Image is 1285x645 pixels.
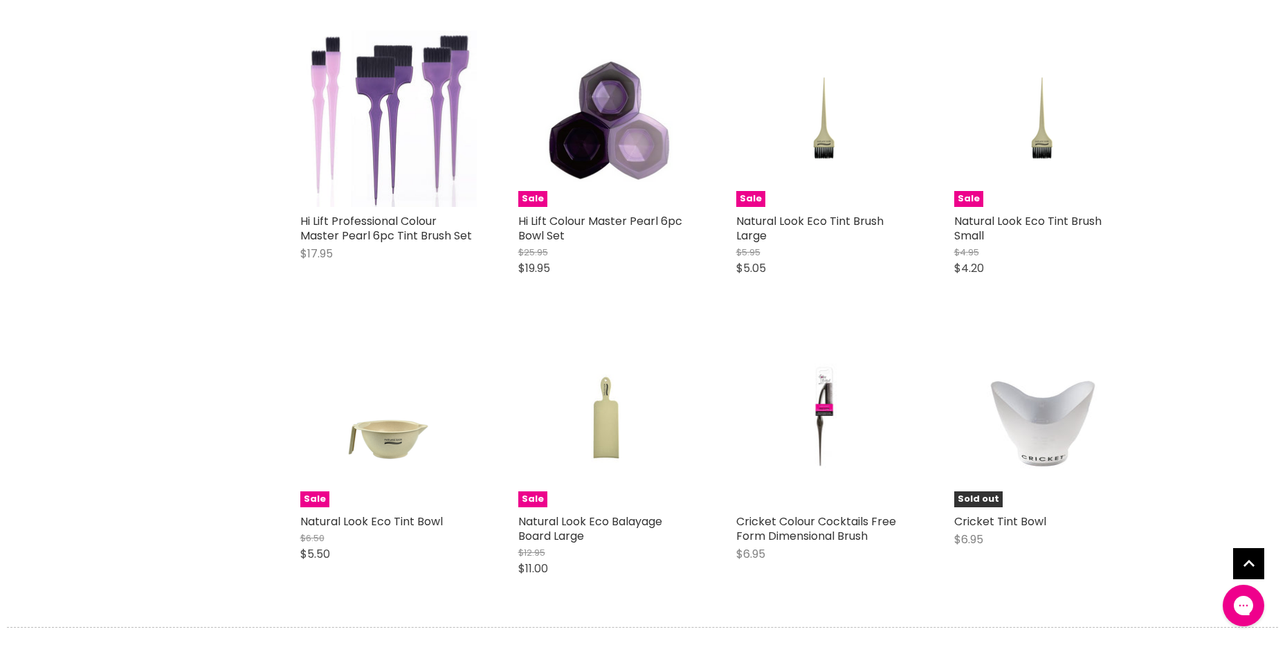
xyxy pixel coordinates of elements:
[954,331,1131,507] a: Cricket Tint BowlSold out
[736,331,913,507] a: Cricket Colour Cocktails Free Form Dimensional Brush
[765,331,883,507] img: Cricket Colour Cocktails Free Form Dimensional Brush
[736,213,884,244] a: Natural Look Eco Tint Brush Large
[954,191,983,207] span: Sale
[954,30,1131,207] a: Natural Look Eco Tint Brush SmallSale
[518,191,547,207] span: Sale
[954,213,1102,244] a: Natural Look Eco Tint Brush Small
[954,260,984,276] span: $4.20
[736,30,913,207] a: Natural Look Eco Tint Brush LargeSale
[954,246,979,259] span: $4.95
[300,30,477,207] img: Hi Lift Professional Colour Master Pearl 6pc Tint Brush Set
[518,30,695,207] a: Hi Lift Colour Master Pearl 6pc Bowl SetSale
[954,532,983,547] span: $6.95
[765,30,882,207] img: Natural Look Eco Tint Brush Large
[736,191,765,207] span: Sale
[518,260,550,276] span: $19.95
[518,491,547,507] span: Sale
[518,246,548,259] span: $25.95
[300,213,472,244] a: Hi Lift Professional Colour Master Pearl 6pc Tint Brush Set
[518,30,695,207] img: Hi Lift Colour Master Pearl 6pc Bowl Set
[518,561,548,576] span: $11.00
[1216,580,1271,631] iframe: Gorgias live chat messenger
[736,260,766,276] span: $5.05
[736,246,760,259] span: $5.95
[518,331,695,507] a: Natural Look Eco Balayage Board LargeSale
[983,30,1100,207] img: Natural Look Eco Tint Brush Small
[954,491,1003,507] span: Sold out
[976,331,1108,507] img: Cricket Tint Bowl
[300,514,443,529] a: Natural Look Eco Tint Bowl
[329,331,446,507] img: Natural Look Eco Tint Bowl
[300,546,330,562] span: $5.50
[736,514,896,544] a: Cricket Colour Cocktails Free Form Dimensional Brush
[300,246,333,262] span: $17.95
[518,546,545,559] span: $12.95
[518,213,682,244] a: Hi Lift Colour Master Pearl 6pc Bowl Set
[300,532,325,545] span: $6.50
[547,331,664,507] img: Natural Look Eco Balayage Board Large
[736,546,765,562] span: $6.95
[300,491,329,507] span: Sale
[518,514,662,544] a: Natural Look Eco Balayage Board Large
[954,514,1046,529] a: Cricket Tint Bowl
[300,331,477,507] a: Natural Look Eco Tint BowlSale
